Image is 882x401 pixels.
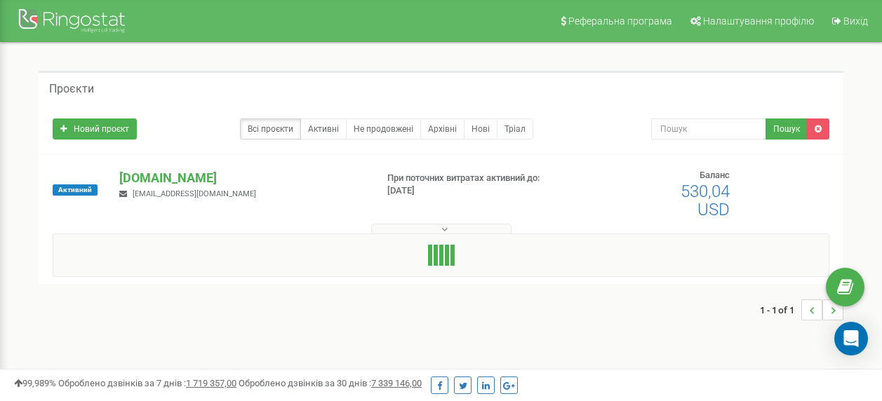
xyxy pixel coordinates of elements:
span: 99,989% [14,378,56,388]
span: Реферальна програма [568,15,672,27]
input: Пошук [651,118,766,140]
h5: Проєкти [49,83,94,95]
a: Не продовжені [346,118,421,140]
span: Активний [53,184,98,196]
p: [DOMAIN_NAME] [119,169,364,187]
button: Пошук [766,118,808,140]
a: Всі проєкти [240,118,301,140]
span: [EMAIL_ADDRESS][DOMAIN_NAME] [133,189,256,198]
div: Open Intercom Messenger [834,322,868,355]
span: Оброблено дзвінків за 7 днів : [58,378,236,388]
u: 7 339 146,00 [371,378,422,388]
u: 1 719 357,00 [186,378,236,388]
a: Активні [300,118,347,140]
a: Новий проєкт [53,118,137,140]
span: Баланс [700,170,730,180]
a: Нові [464,118,497,140]
nav: ... [760,285,843,334]
span: Налаштування профілю [703,15,814,27]
p: При поточних витратах активний до: [DATE] [387,172,566,198]
span: Оброблено дзвінків за 30 днів : [239,378,422,388]
span: 1 - 1 of 1 [760,299,801,320]
a: Тріал [497,118,533,140]
span: 530,04 USD [681,182,730,219]
span: Вихід [843,15,868,27]
a: Архівні [420,118,465,140]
